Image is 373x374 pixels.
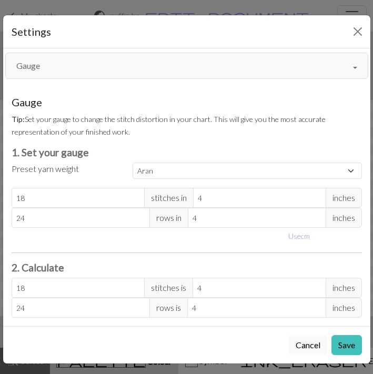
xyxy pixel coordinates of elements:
button: Usecm [284,228,315,244]
button: Close [349,23,366,40]
span: inches [326,188,362,208]
small: Set your gauge to change the stitch distortion in your chart. This will give you the most accurat... [12,115,326,136]
span: inches [326,278,362,298]
h3: 1. Set your gauge [12,146,362,158]
span: rows is [149,298,188,318]
button: Save [331,335,362,355]
h5: Gauge [12,96,362,108]
h5: Settings [12,24,51,39]
span: stitches in [144,188,194,208]
span: inches [326,208,362,228]
button: Gauge [5,53,368,79]
button: Cancel [289,335,327,355]
label: Preset yarn weight [12,163,79,175]
h3: 2. Calculate [12,261,362,274]
span: inches [326,298,362,318]
span: stitches is [144,278,193,298]
strong: Tip: [12,115,25,124]
span: rows in [149,208,188,228]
